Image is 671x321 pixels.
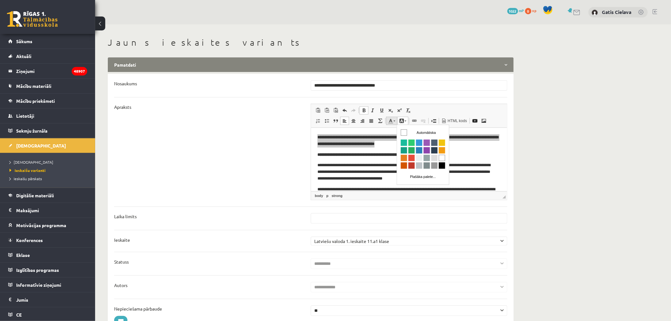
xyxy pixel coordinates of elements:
[3,3,49,12] a: Automātiska
[114,104,131,110] label: Apraksts
[18,14,26,22] a: Koši zils
[311,237,507,246] div: Ieskaite
[16,83,51,89] span: Mācību materiāli
[532,8,537,13] span: xp
[3,29,11,37] a: Burkānu
[8,64,87,78] a: Ziņojumi48907
[10,167,89,173] a: Ieskaišu varianti
[419,117,428,125] a: Atsaistīt
[10,168,46,173] span: Ieskaišu varianti
[3,14,11,22] a: Spēcīgs ciāna
[429,117,438,125] a: Ievietot lapas pārtraukumu drukai
[8,263,87,277] a: Izglītības programas
[8,233,87,247] a: Konferences
[41,14,49,22] a: Spilgti dzeltens
[3,48,49,56] a: Plašāka palete...
[314,237,499,245] span: Latviešu valoda 1. ieskaite 11.a1 klase
[11,14,18,22] a: Smaragds
[18,22,26,29] a: Spēcīgi zils
[592,10,598,16] img: Gatis Cielava
[16,267,59,273] span: Izglītības programas
[26,37,34,44] a: Pelēcīgs ciāna
[16,297,28,303] span: Jumis
[16,252,30,258] span: Eklase
[349,106,358,115] a: Atkārtot (vadīšanas taustiņš+Y)
[10,176,89,181] a: Ieskaišu pārskats
[16,222,66,228] span: Motivācijas programma
[314,237,507,245] a: Latviešu valoda 1. ieskaite 11.a1 klase
[8,188,87,203] a: Digitālie materiāli
[16,38,32,44] span: Sākums
[6,6,190,147] body: Bagātinātā teksta redaktors, wiswyg-editor-test-version-
[8,79,87,93] a: Mācību materiāli
[16,128,48,134] span: Sekmju žurnāls
[447,118,467,124] span: HTML kods
[34,22,41,29] a: Bāli zils
[367,117,376,125] a: Izlīdzināt malas
[16,282,61,288] span: Informatīvie ziņojumi
[471,117,479,125] a: Embed YouTube Video
[8,123,87,138] a: Sekmju žurnāls
[8,218,87,233] a: Motivācijas programma
[397,117,408,125] a: Fona krāsa
[311,128,507,191] iframe: Bagātinātā teksta redaktors, wiswyg-editor-test-version-
[114,213,137,220] label: Laika limits
[314,106,322,115] a: Ielīmēt (vadīšanas taustiņš+V)
[314,193,324,199] a: body elements
[34,14,41,22] a: Pelēkzils
[376,117,385,125] a: Math
[360,106,368,115] a: Treknraksts (vadīšanas taustiņš+B)
[16,53,31,59] span: Aktuāli
[410,117,419,125] a: Saite (vadīšanas taustiņš+K)
[10,176,42,181] span: Ieskaišu pārskats
[114,282,127,289] label: Autors
[16,203,87,218] legend: Maksājumi
[7,11,58,27] a: Rīgas 1. Tālmācības vidusskola
[8,138,87,153] a: [DEMOGRAPHIC_DATA]
[26,29,34,37] a: Gaišs pelēki ciāna
[386,117,397,125] a: Teksta krāsa
[26,22,34,29] a: Tumši violets
[10,159,89,165] a: [DEMOGRAPHIC_DATA]
[108,37,514,48] h1: Jauns ieskaites variants
[18,29,26,37] a: Spilgti sudraba
[440,117,469,125] a: HTML kods
[8,292,87,307] a: Jumis
[479,117,488,125] a: Attēls
[519,8,524,13] span: mP
[3,22,11,29] a: Tumšs ciāna
[16,64,87,78] legend: Ziņojumi
[395,106,404,115] a: Augšraksts
[108,57,514,72] legend: Pamatdati
[16,193,54,198] span: Digitālie materiāli
[525,8,540,13] a: 0 xp
[368,106,377,115] a: Slīpraksts (vadīšanas taustiņš+I)
[3,37,11,44] a: Ķirbja
[331,106,340,115] a: Ievietot no Worda
[8,278,87,292] a: Informatīvie ziņojumi
[34,29,41,37] a: Gaiši pelēks
[114,259,129,265] label: Statuss
[503,195,506,199] span: Mērogot
[16,237,43,243] span: Konferences
[114,237,130,243] label: Ieskaite
[72,67,87,75] i: 48907
[404,106,413,115] a: Noņemt stilus
[358,117,367,125] a: Izlīdzināt pa labi
[18,37,26,44] a: Sudraba
[114,80,137,87] label: Nosaukums
[525,8,531,14] span: 0
[41,37,49,44] a: Melns
[8,34,87,49] a: Sākums
[11,22,18,29] a: Tumšs smaragds
[386,106,395,115] a: Apakšraksts
[322,117,331,125] a: Ievietot/noņemt sarakstu ar aizzīmēm
[41,29,49,37] a: Balts
[507,8,524,13] a: 1022 mP
[114,305,162,312] label: Nepieciešama pārbaude
[41,22,49,29] a: Apelsīnu
[340,117,349,125] a: Izlīdzināt pa kreisi
[322,106,331,115] a: Ievietot kā vienkāršu tekstu (vadīšanas taustiņš+pārslēgšanas taustiņš+V)
[10,160,53,165] span: [DEMOGRAPHIC_DATA]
